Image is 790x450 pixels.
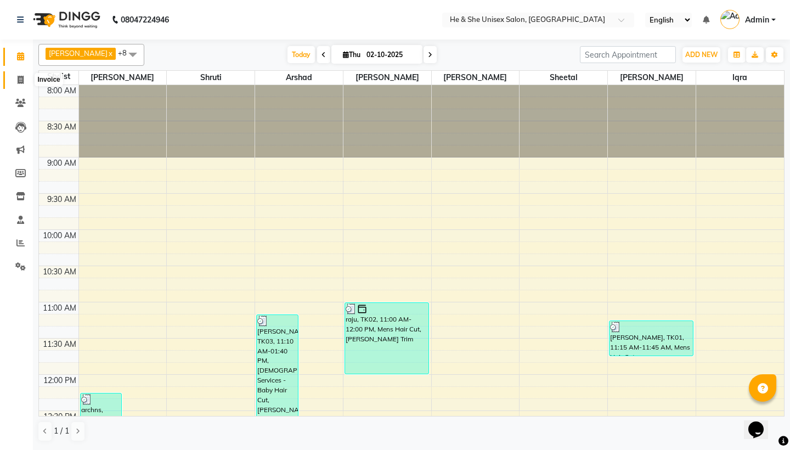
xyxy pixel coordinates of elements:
[41,302,78,314] div: 11:00 AM
[167,71,255,85] span: Shruti
[35,73,63,86] div: Invoice
[720,10,740,29] img: Admin
[363,47,418,63] input: 2025-10-02
[432,71,520,85] span: [PERSON_NAME]
[345,303,428,374] div: raju, TK02, 11:00 AM-12:00 PM, Mens Hair Cut,[PERSON_NAME] Trim
[45,85,78,97] div: 8:00 AM
[41,411,78,423] div: 12:30 PM
[744,406,779,439] iframe: chat widget
[45,121,78,133] div: 8:30 AM
[79,71,167,85] span: [PERSON_NAME]
[28,4,103,35] img: logo
[610,321,693,356] div: [PERSON_NAME], TK01, 11:15 AM-11:45 AM, Mens Hair Cut
[108,49,112,58] a: x
[682,47,720,63] button: ADD NEW
[41,339,78,350] div: 11:30 AM
[520,71,607,85] span: Sheetal
[608,71,696,85] span: [PERSON_NAME]
[343,71,431,85] span: [PERSON_NAME]
[287,46,315,63] span: Today
[41,375,78,386] div: 12:00 PM
[255,71,343,85] span: Arshad
[118,48,135,57] span: +8
[685,50,718,59] span: ADD NEW
[696,71,784,85] span: Iqra
[45,157,78,169] div: 9:00 AM
[54,425,69,437] span: 1 / 1
[41,266,78,278] div: 10:30 AM
[45,194,78,205] div: 9:30 AM
[121,4,169,35] b: 08047224946
[49,49,108,58] span: [PERSON_NAME]
[745,14,769,26] span: Admin
[580,46,676,63] input: Search Appointment
[41,230,78,241] div: 10:00 AM
[340,50,363,59] span: Thu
